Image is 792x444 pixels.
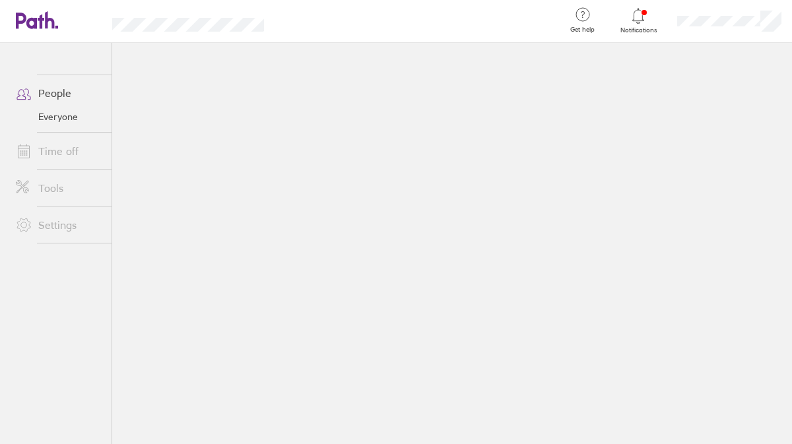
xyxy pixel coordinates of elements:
span: Get help [561,26,604,34]
a: Everyone [5,106,112,127]
a: Time off [5,138,112,164]
span: Notifications [617,26,660,34]
a: People [5,80,112,106]
a: Notifications [617,7,660,34]
a: Settings [5,212,112,238]
a: Tools [5,175,112,201]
